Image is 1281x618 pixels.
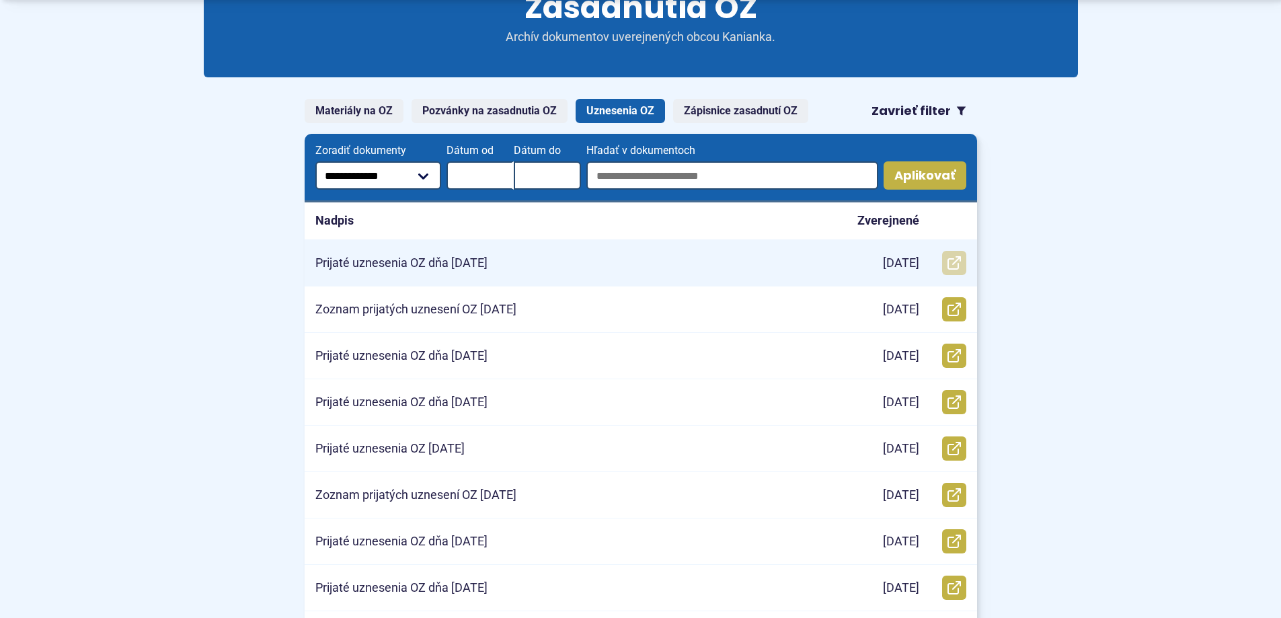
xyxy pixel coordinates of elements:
p: [DATE] [883,534,919,549]
p: Prijaté uznesenia OZ dňa [DATE] [315,534,488,549]
p: [DATE] [883,302,919,317]
input: Hľadať v dokumentoch [586,161,878,190]
input: Dátum od [447,161,514,190]
p: [DATE] [883,488,919,503]
p: [DATE] [883,256,919,271]
p: Zoznam prijatých uznesení OZ [DATE] [315,302,516,317]
select: Zoradiť dokumenty [315,161,442,190]
p: [DATE] [883,348,919,364]
a: Zápisnice zasadnutí OZ [673,99,808,123]
p: Prijaté uznesenia OZ dňa [DATE] [315,348,488,364]
span: Hľadať v dokumentoch [586,145,878,157]
p: [DATE] [883,580,919,596]
p: [DATE] [883,441,919,457]
span: Dátum od [447,145,514,157]
a: Materiály na OZ [305,99,403,123]
p: Prijaté uznesenia OZ [DATE] [315,441,465,457]
p: Prijaté uznesenia OZ dňa [DATE] [315,395,488,410]
a: Uznesenia OZ [576,99,665,123]
p: [DATE] [883,395,919,410]
span: Zavrieť filter [871,104,951,119]
a: Pozvánky na zasadnutia OZ [412,99,568,123]
span: Zoradiť dokumenty [315,145,442,157]
p: Nadpis [315,213,354,229]
p: Archív dokumentov uverejnených obcou Kanianka. [479,30,802,45]
p: Zverejnené [857,213,919,229]
p: Prijaté uznesenia OZ dňa [DATE] [315,580,488,596]
input: Dátum do [514,161,581,190]
button: Aplikovať [884,161,966,190]
button: Zavrieť filter [861,99,977,123]
p: Zoznam prijatých uznesení OZ [DATE] [315,488,516,503]
p: Prijaté uznesenia OZ dňa [DATE] [315,256,488,271]
span: Dátum do [514,145,581,157]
